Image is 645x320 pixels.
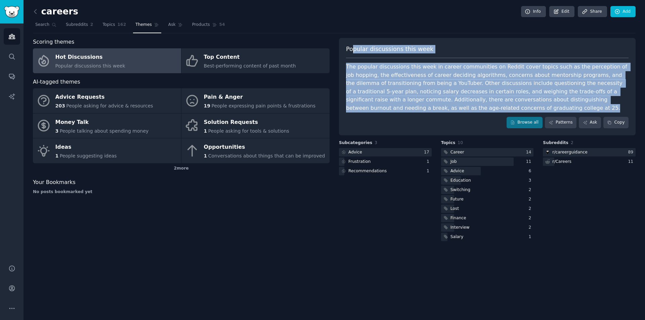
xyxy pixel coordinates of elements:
a: Future2 [441,195,534,203]
div: Solution Requests [204,117,289,128]
div: Career [450,149,464,155]
span: People talking about spending money [60,128,149,134]
span: 203 [55,103,65,108]
div: Top Content [204,52,296,63]
div: 1 [427,159,432,165]
a: Browse all [507,117,543,128]
a: Career14 [441,148,534,156]
div: 6 [529,168,534,174]
a: Solution Requests1People asking for tools & solutions [181,113,330,138]
span: Ask [168,22,176,28]
a: Ask [166,19,185,33]
span: 1 [55,153,59,158]
span: Subcategories [339,140,372,146]
a: Advice6 [441,167,534,175]
span: Topics [102,22,115,28]
span: Conversations about things that can be improved [208,153,325,158]
div: 2 [529,225,534,231]
span: Subreddits [66,22,88,28]
div: 2 [529,196,534,202]
div: 2 [529,187,534,193]
a: Advice17 [339,148,432,156]
a: Edit [549,6,574,17]
a: Products54 [190,19,227,33]
a: careerguidancer/careerguidance89 [543,148,636,156]
div: Job [450,159,457,165]
span: Topics [441,140,456,146]
a: Share [578,6,607,17]
div: Hot Discussions [55,52,125,63]
span: Themes [135,22,152,28]
a: Opportunities1Conversations about things that can be improved [181,138,330,163]
span: 19 [204,103,210,108]
div: 2 [529,206,534,212]
div: No posts bookmarked yet [33,189,330,195]
a: Pain & Anger19People expressing pain points & frustrations [181,88,330,113]
span: 54 [219,22,225,28]
div: 1 [427,168,432,174]
a: Ideas1People suggesting ideas [33,138,181,163]
div: 89 [628,149,636,155]
div: Pain & Anger [204,92,316,103]
a: Salary1 [441,233,534,241]
div: Education [450,178,471,184]
div: Ideas [55,142,117,153]
div: Opportunities [204,142,325,153]
div: 1 [529,234,534,240]
a: Advice Requests203People asking for advice & resources [33,88,181,113]
a: Subreddits2 [63,19,95,33]
span: People asking for tools & solutions [208,128,289,134]
span: People suggesting ideas [60,153,117,158]
span: People asking for advice & resources [66,103,153,108]
h2: careers [33,6,78,17]
div: r/ Careers [552,159,571,165]
a: Patterns [545,117,576,128]
span: People expressing pain points & frustrations [211,103,315,108]
span: Popular discussions this week [346,45,433,53]
span: Popular discussions this week [55,63,125,68]
div: Money Talk [55,117,149,128]
img: GummySearch logo [4,6,19,18]
a: Top ContentBest-performing content of past month [181,48,330,73]
span: AI-tagged themes [33,78,80,86]
a: Money Talk3People talking about spending money [33,113,181,138]
div: 17 [424,149,432,155]
div: Advice [450,168,464,174]
div: Advice [348,149,362,155]
a: Education3 [441,176,534,185]
div: 2 more [33,163,330,174]
span: 1 [204,128,207,134]
span: 2 [90,22,93,28]
a: Interview2 [441,223,534,232]
span: Subreddits [543,140,568,146]
div: 14 [526,149,534,155]
div: Switching [450,187,470,193]
div: Frustration [348,159,371,165]
a: Frustration1 [339,157,432,166]
div: Salary [450,234,463,240]
span: 2 [571,140,573,145]
div: Advice Requests [55,92,153,103]
img: careerguidance [545,150,550,154]
span: Search [35,22,49,28]
span: 1 [204,153,207,158]
a: Lost2 [441,204,534,213]
a: Topics162 [100,19,128,33]
a: Job11 [441,157,534,166]
a: Finance2 [441,214,534,222]
a: Switching2 [441,186,534,194]
span: 10 [458,140,463,145]
div: Lost [450,206,459,212]
div: 3 [529,178,534,184]
a: Hot DiscussionsPopular discussions this week [33,48,181,73]
div: 11 [628,159,636,165]
div: Recommendations [348,168,387,174]
span: Best-performing content of past month [204,63,296,68]
a: Themes [133,19,161,33]
a: Info [521,6,546,17]
a: Search [33,19,59,33]
div: Finance [450,215,466,221]
span: 162 [118,22,126,28]
div: 2 [529,215,534,221]
div: 11 [526,159,534,165]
